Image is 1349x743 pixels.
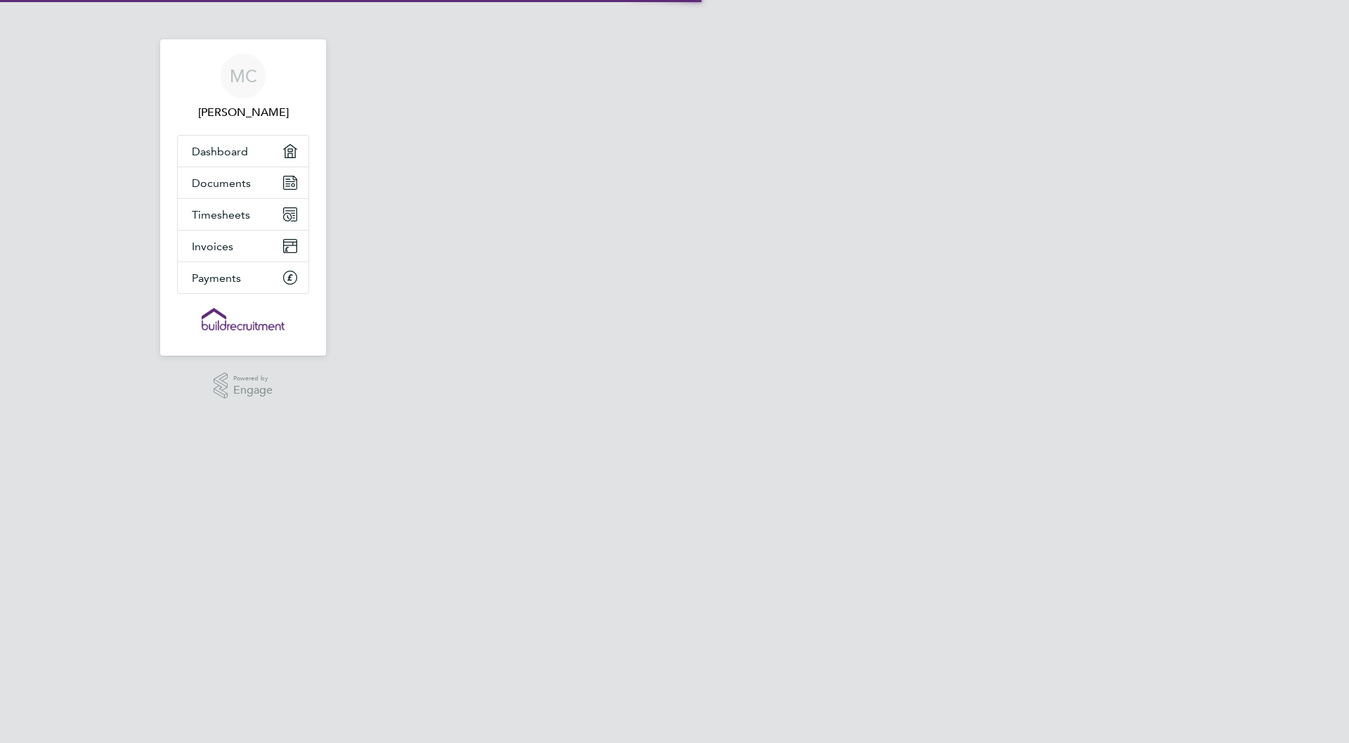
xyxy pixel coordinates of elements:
span: MC [230,67,257,85]
span: Michael Cole [177,104,309,121]
nav: Main navigation [160,39,326,356]
span: Dashboard [192,145,248,158]
a: Invoices [178,231,308,261]
a: Payments [178,262,308,293]
span: Documents [192,176,251,190]
a: Dashboard [178,136,308,167]
span: Timesheets [192,208,250,221]
a: MC[PERSON_NAME] [177,53,309,121]
span: Engage [233,385,273,396]
a: Timesheets [178,199,308,230]
a: Documents [178,167,308,198]
a: Go to home page [177,308,309,330]
span: Invoices [192,240,233,253]
span: Payments [192,271,241,285]
a: Powered byEngage [214,373,273,399]
img: buildrec-logo-retina.png [202,308,285,330]
span: Powered by [233,373,273,385]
